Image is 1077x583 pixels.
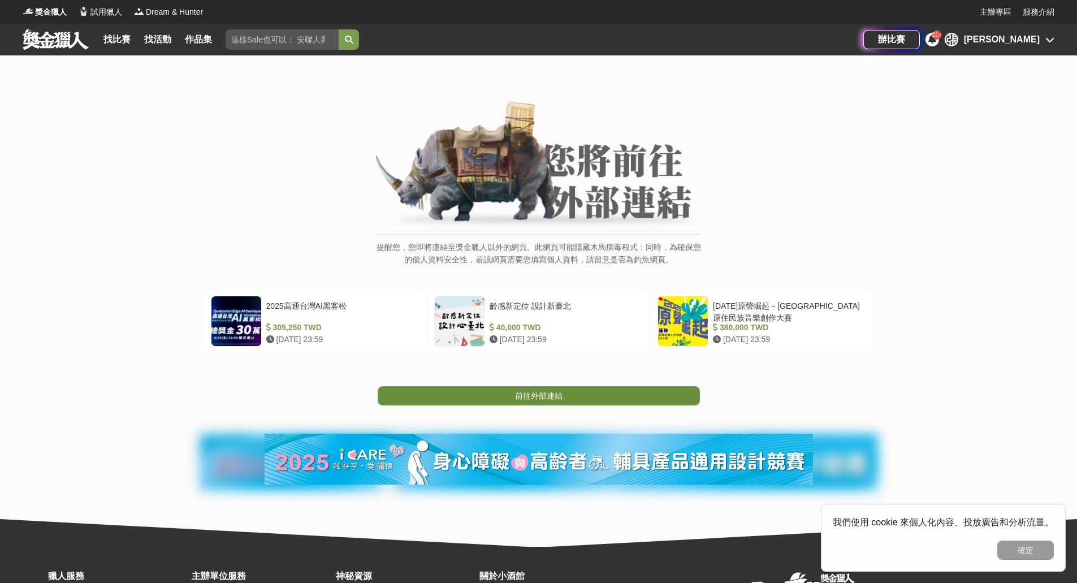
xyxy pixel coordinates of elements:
div: [DATE] 23:59 [713,334,862,346]
div: 305,250 TWD [266,322,415,334]
div: 關於小酒館 [479,569,617,583]
div: 獵人服務 [48,569,186,583]
a: 前往外部連結 [378,386,700,405]
a: 主辦專區 [980,6,1011,18]
a: LogoDream & Hunter [133,6,203,18]
a: [DATE]原聲崛起－[GEOGRAPHIC_DATA]原住民族音樂創作大賽 380,000 TWD [DATE] 23:59 [652,290,872,352]
a: Logo獎金獵人 [23,6,67,18]
span: 21+ [932,32,942,38]
a: 服務介紹 [1023,6,1054,18]
span: 獎金獵人 [35,6,67,18]
img: Logo [23,6,34,17]
a: Logo試用獵人 [78,6,122,18]
img: 82ada7f3-464c-43f2-bb4a-5bc5a90ad784.jpg [265,434,813,485]
div: 張 [945,33,958,46]
img: Logo [78,6,89,17]
div: 齡感新定位 設計新臺北 [490,300,638,322]
div: [DATE]原聲崛起－[GEOGRAPHIC_DATA]原住民族音樂創作大賽 [713,300,862,322]
a: 2025高通台灣AI黑客松 305,250 TWD [DATE] 23:59 [205,290,425,352]
button: 確定 [997,541,1054,560]
div: [DATE] 23:59 [266,334,415,346]
span: 前往外部連結 [515,391,563,400]
a: 齡感新定位 設計新臺北 40,000 TWD [DATE] 23:59 [429,290,648,352]
span: Dream & Hunter [146,6,203,18]
img: Logo [133,6,145,17]
img: External Link Banner [376,101,701,229]
input: 這樣Sale也可以： 安聯人壽創意銷售法募集 [226,29,339,50]
span: 我們使用 cookie 來個人化內容、投放廣告和分析流量。 [833,517,1054,527]
div: [PERSON_NAME] [964,33,1040,46]
div: 神秘資源 [336,569,474,583]
p: 提醒您，您即將連結至獎金獵人以外的網頁。此網頁可能隱藏木馬病毒程式；同時，為確保您的個人資料安全性，若該網頁需要您填寫個人資料，請留意是否為釣魚網頁。 [376,241,701,278]
a: 找比賽 [99,32,135,47]
div: [DATE] 23:59 [490,334,638,346]
div: 40,000 TWD [490,322,638,334]
div: 主辦單位服務 [192,569,330,583]
div: 380,000 TWD [713,322,862,334]
div: 2025高通台灣AI黑客松 [266,300,415,322]
a: 找活動 [140,32,176,47]
span: 試用獵人 [90,6,122,18]
a: 辦比賽 [863,30,920,49]
a: 作品集 [180,32,217,47]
